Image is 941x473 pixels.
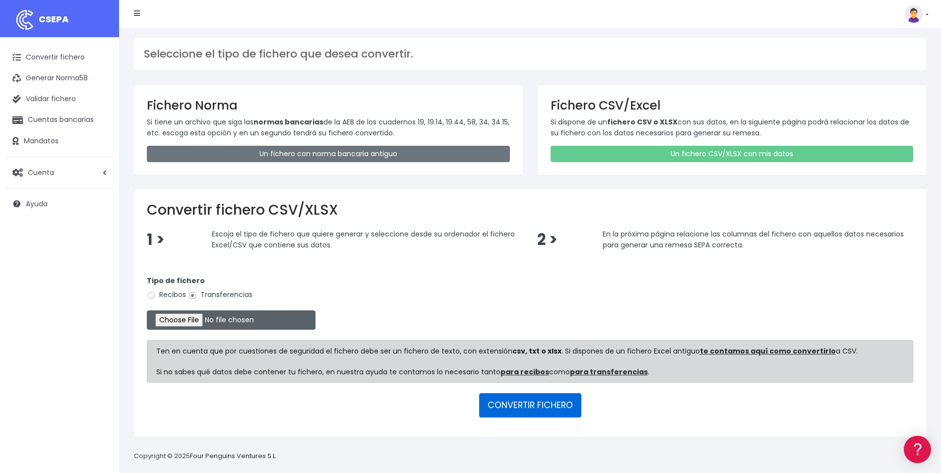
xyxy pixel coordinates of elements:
div: Información general [10,69,188,78]
span: Escoja el tipo de fichero que quiere generar y seleccione desde su ordenador el fichero Excel/CSV... [212,229,515,250]
label: Recibos [147,290,186,300]
img: profile [905,5,923,23]
strong: csv, txt o xlsx [512,346,562,356]
label: Transferencias [188,290,252,300]
div: Facturación [10,197,188,206]
button: Contáctanos [10,265,188,283]
a: Ayuda [5,193,114,214]
button: CONVERTIR FICHERO [479,393,581,417]
a: Problemas habituales [10,141,188,156]
a: Four Penguins Ventures S.L. [190,451,277,461]
a: Cuentas bancarias [5,110,114,130]
strong: fichero CSV o XLSX [607,117,678,127]
h2: Convertir fichero CSV/XLSX [147,202,913,219]
img: logo [12,7,37,32]
span: Ayuda [26,199,48,209]
a: Videotutoriales [10,156,188,172]
strong: Tipo de fichero [147,276,205,286]
div: Convertir ficheros [10,110,188,119]
a: Información general [10,84,188,100]
span: CSEPA [39,13,69,25]
span: 1 > [147,229,165,250]
span: En la próxima página relacione las columnas del fichero con aquellos datos necesarios para genera... [603,229,904,250]
a: te contamos aquí como convertirlo [700,346,836,356]
a: Cuenta [5,162,114,183]
h3: Seleccione el tipo de fichero que desea convertir. [144,48,916,60]
a: Convertir fichero [5,47,114,68]
a: Generar Norma58 [5,68,114,89]
p: Si tiene un archivo que siga las de la AEB de los cuadernos 19, 19.14, 19.44, 58, 34, 34.15, etc.... [147,117,510,139]
span: 2 > [537,229,558,250]
a: Perfiles de empresas [10,172,188,187]
p: Copyright © 2025 . [134,451,278,462]
a: POWERED BY ENCHANT [136,286,191,295]
a: Validar fichero [5,89,114,110]
p: Si dispone de un con sus datos, en la siguiente página podrá relacionar los datos de su fichero c... [551,117,914,139]
strong: normas bancarias [253,117,323,127]
a: para transferencias [570,367,648,377]
a: Mandatos [5,131,114,152]
h3: Fichero CSV/Excel [551,98,914,113]
a: Formatos [10,125,188,141]
div: Programadores [10,238,188,247]
a: Un fichero CSV/XLSX con mis datos [551,146,914,162]
a: API [10,253,188,269]
a: para recibos [501,367,549,377]
h3: Fichero Norma [147,98,510,113]
div: Ten en cuenta que por cuestiones de seguridad el fichero debe ser un fichero de texto, con extens... [147,340,913,383]
span: Cuenta [28,167,54,177]
a: General [10,213,188,228]
a: Un fichero con norma bancaria antiguo [147,146,510,162]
